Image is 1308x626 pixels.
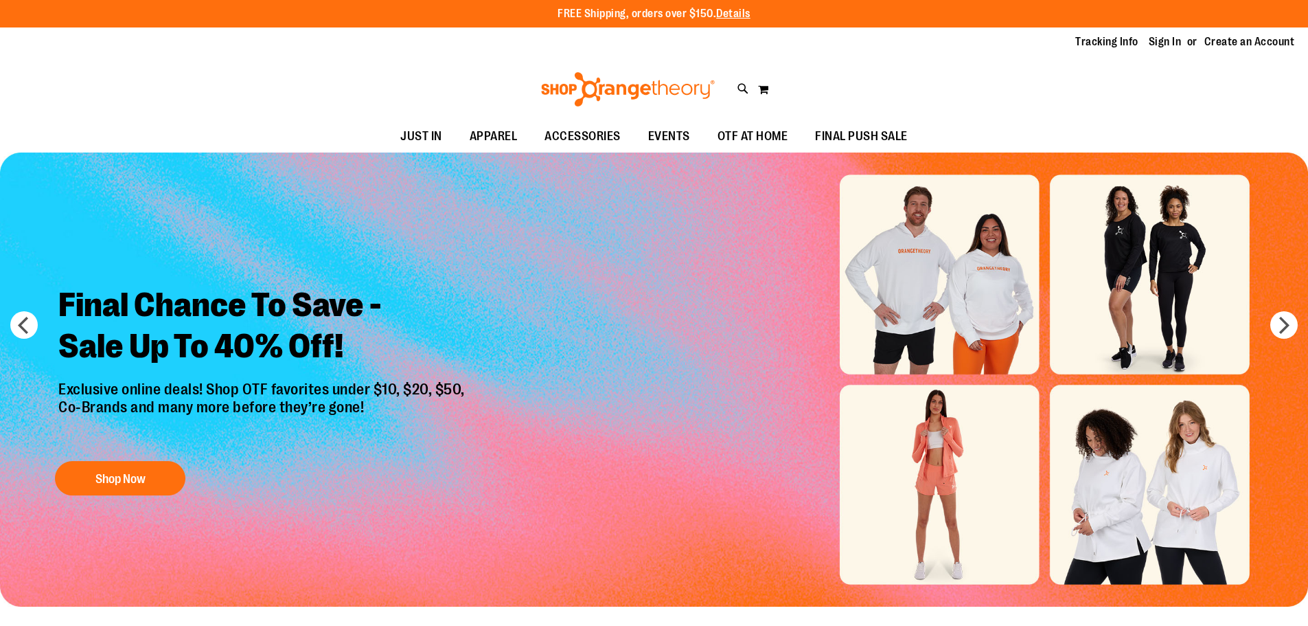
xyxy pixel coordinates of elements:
a: OTF AT HOME [704,121,802,153]
p: FREE Shipping, orders over $150. [558,6,750,22]
a: Tracking Info [1075,34,1138,49]
a: Create an Account [1204,34,1295,49]
img: Shop Orangetheory [539,72,717,107]
span: EVENTS [648,121,690,152]
span: FINAL PUSH SALE [815,121,908,152]
a: Details [716,8,750,20]
span: ACCESSORIES [544,121,621,152]
a: Sign In [1149,34,1182,49]
p: Exclusive online deals! Shop OTF favorites under $10, $20, $50, Co-Brands and many more before th... [48,381,479,448]
a: EVENTS [634,121,704,153]
a: Final Chance To Save -Sale Up To 40% Off! Exclusive online deals! Shop OTF favorites under $10, $... [48,274,479,503]
a: FINAL PUSH SALE [801,121,921,153]
button: next [1270,311,1298,339]
span: JUST IN [400,121,442,152]
span: APPAREL [470,121,518,152]
span: OTF AT HOME [718,121,788,152]
a: APPAREL [456,121,531,153]
button: Shop Now [55,461,185,495]
button: prev [10,311,38,339]
h2: Final Chance To Save - Sale Up To 40% Off! [48,274,479,381]
a: JUST IN [387,121,456,153]
a: ACCESSORIES [531,121,634,153]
